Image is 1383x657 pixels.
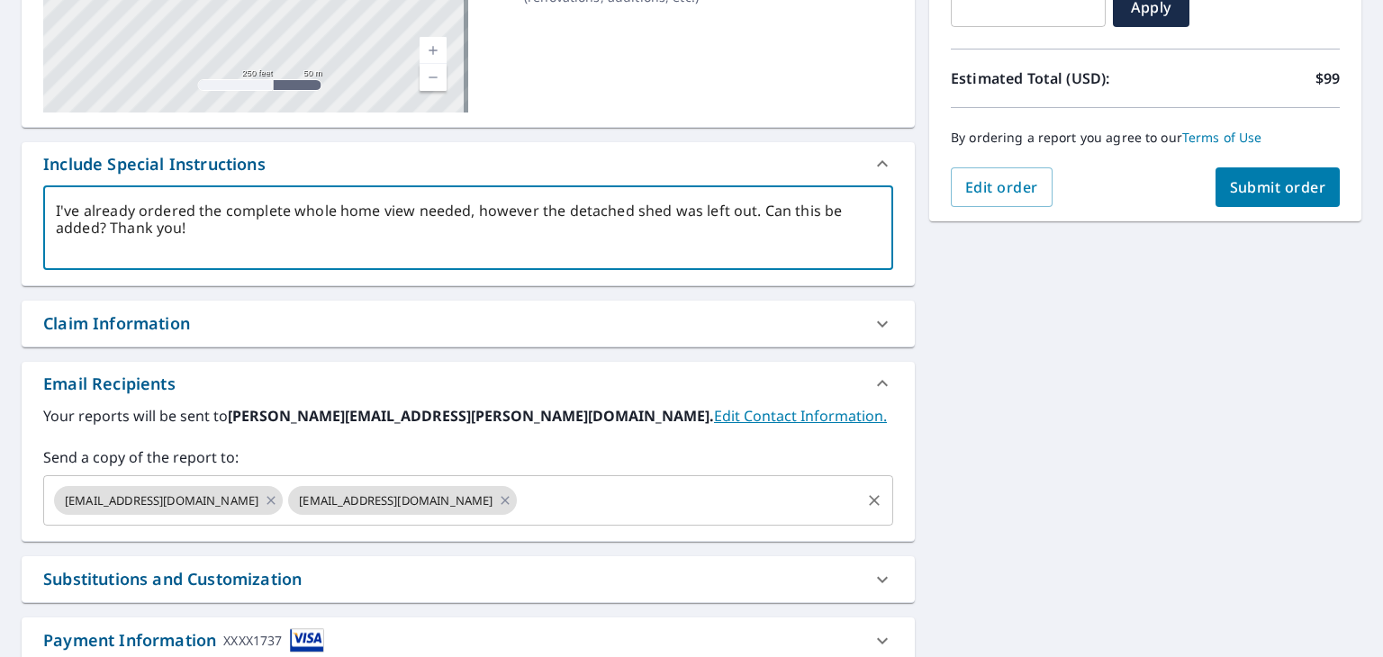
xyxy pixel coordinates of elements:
span: [EMAIL_ADDRESS][DOMAIN_NAME] [54,492,269,509]
div: Claim Information [43,311,190,336]
div: Claim Information [22,301,915,346]
a: Current Level 17, Zoom Out [420,64,447,91]
p: By ordering a report you agree to our [951,130,1340,146]
div: Include Special Instructions [43,152,266,176]
a: Terms of Use [1182,129,1262,146]
div: [EMAIL_ADDRESS][DOMAIN_NAME] [54,486,283,515]
img: cardImage [290,628,324,652]
button: Submit order [1216,167,1341,207]
div: Include Special Instructions [22,142,915,185]
label: Your reports will be sent to [43,405,893,427]
div: Substitutions and Customization [22,556,915,602]
div: XXXX1737 [223,628,282,652]
span: Edit order [965,177,1038,197]
b: [PERSON_NAME][EMAIL_ADDRESS][PERSON_NAME][DOMAIN_NAME]. [228,406,714,426]
div: Email Recipients [22,362,915,405]
div: [EMAIL_ADDRESS][DOMAIN_NAME] [288,486,517,515]
span: [EMAIL_ADDRESS][DOMAIN_NAME] [288,492,503,509]
button: Edit order [951,167,1053,207]
div: Substitutions and Customization [43,567,302,591]
div: Email Recipients [43,372,176,396]
a: Current Level 17, Zoom In [420,37,447,64]
span: Submit order [1230,177,1326,197]
p: $99 [1315,67,1340,89]
label: Send a copy of the report to: [43,446,893,468]
a: EditContactInfo [714,406,887,426]
button: Clear [862,488,887,513]
textarea: I've already ordered the complete whole home view needed, however the detached shed was left out.... [56,202,881,254]
p: Estimated Total (USD): [951,67,1145,89]
div: Payment Information [43,628,324,652]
